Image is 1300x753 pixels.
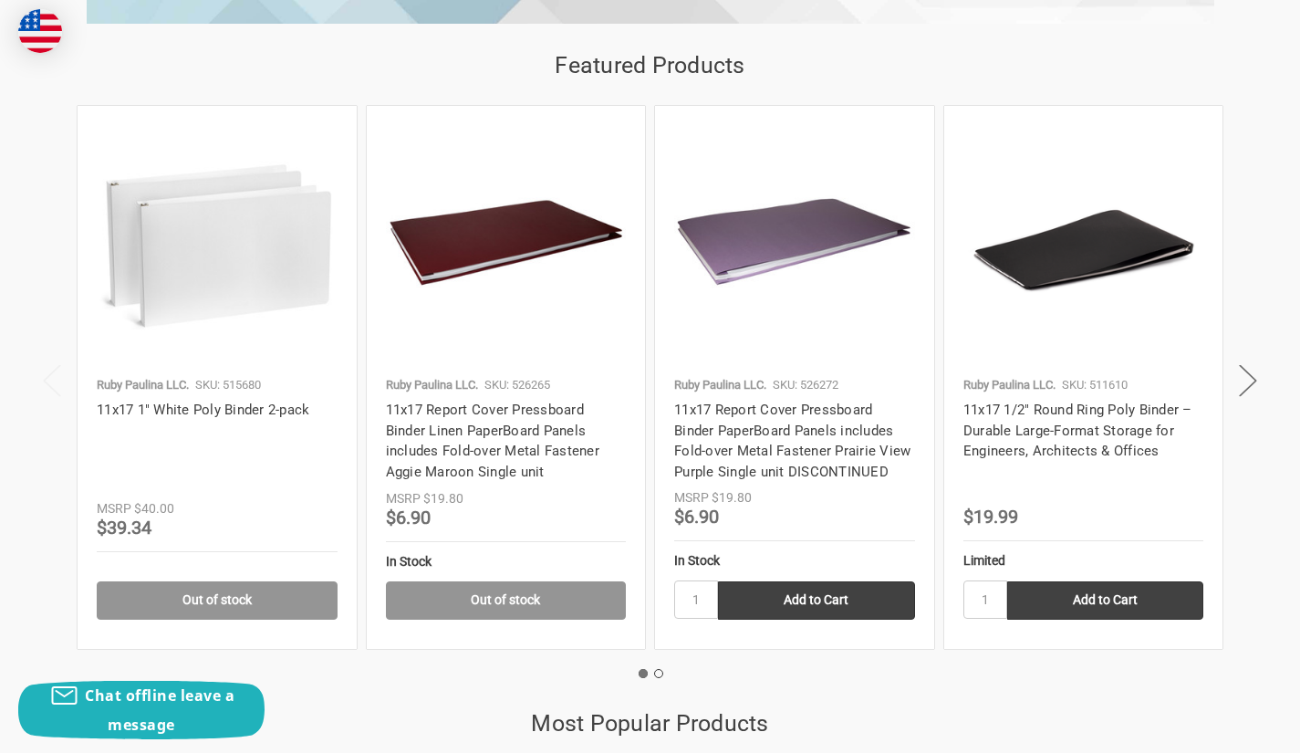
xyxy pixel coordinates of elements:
a: 11x17 Report Cover Pressboard Binder Linen PaperBoard Panels includes Fold-over Metal Fastener Ag... [386,402,599,480]
button: 1 of 2 [639,669,648,678]
div: MSRP [386,489,421,508]
div: MSRP [97,499,131,518]
img: duty and tax information for United States [18,9,62,53]
button: Chat offline leave a message [18,681,265,739]
p: SKU: 526272 [773,376,838,394]
span: $19.80 [423,491,463,506]
div: In Stock [386,552,627,571]
button: Previous [34,353,70,409]
a: 11x17 1/2" Round Ring Poly Binder – Durable Large-Format Storage for Engineers, Architects & Offices [963,402,1192,459]
span: Chat offline leave a message [85,685,234,735]
button: 2 of 2 [654,669,663,678]
p: Ruby Paulina LLC. [97,376,189,394]
iframe: Google Customer Reviews [1149,704,1300,753]
span: $39.34 [97,517,151,539]
div: Limited [963,551,1204,570]
span: $19.99 [963,506,1018,528]
div: MSRP [674,488,709,507]
p: SKU: 526265 [484,376,550,394]
img: 11x17 Report Cover Pressboard Binder PaperBoard Panels includes Fold-over Metal Fastener Prairie ... [674,125,915,366]
input: Add to Cart [718,581,915,620]
span: $6.90 [386,507,431,528]
h2: Most Popular Products [77,706,1223,741]
a: Out of stock [386,581,627,620]
button: Next [1230,353,1266,409]
p: SKU: 515680 [195,376,261,394]
img: 11x17 1/2" Round Ring Poly Binder – Durable Large-Format Storage for Engineers, Architects & Offices [963,125,1204,366]
img: 11x17 Report Cover Pressboard Binder Linen PaperBoard Panels includes Fold-over Metal Fastener Ag... [386,125,627,366]
a: 11x17 1" White Poly Binder 2-pack [97,402,309,418]
div: In Stock [674,551,915,570]
span: $19.80 [712,490,752,505]
p: SKU: 511610 [1062,376,1128,394]
h2: Featured Products [77,48,1223,83]
a: 11x17 Report Cover Pressboard Binder PaperBoard Panels includes Fold-over Metal Fastener Prairie ... [674,402,910,480]
img: 11x17 1" White Poly Binder 2-pack [97,125,338,366]
p: Ruby Paulina LLC. [386,376,478,394]
p: Ruby Paulina LLC. [963,376,1056,394]
a: Out of stock [97,581,338,620]
input: Add to Cart [1007,581,1204,620]
p: Ruby Paulina LLC. [674,376,766,394]
span: $6.90 [674,506,719,528]
span: $40.00 [134,501,174,516]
